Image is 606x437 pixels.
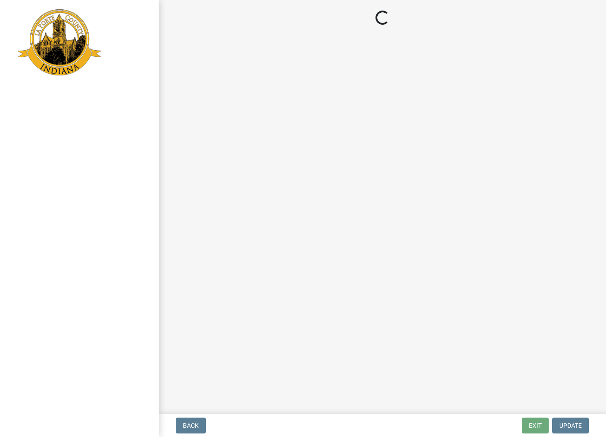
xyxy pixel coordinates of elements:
span: Update [559,422,582,429]
span: Back [183,422,199,429]
button: Exit [522,418,549,433]
button: Back [176,418,206,433]
button: Update [552,418,589,433]
img: La Porte County, Indiana [18,9,101,75]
